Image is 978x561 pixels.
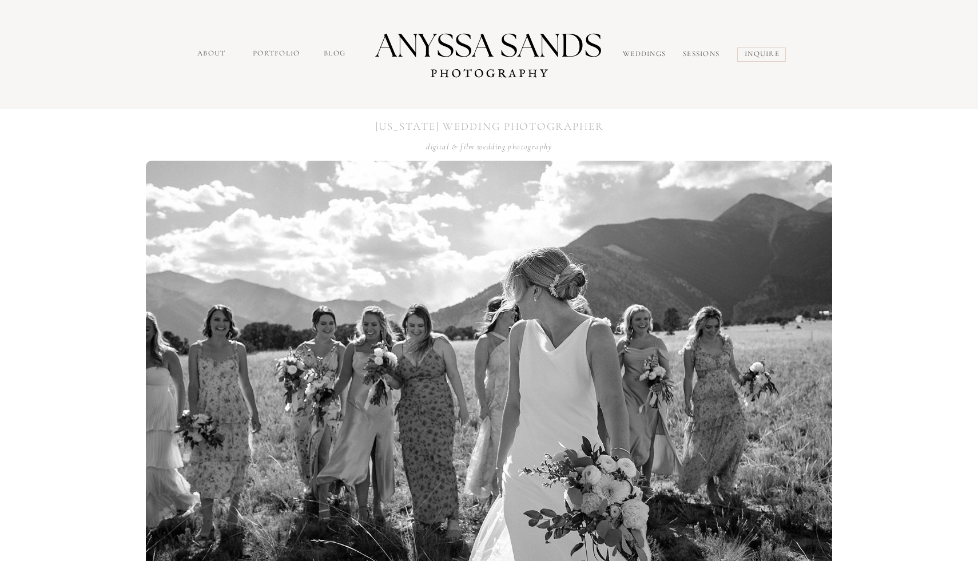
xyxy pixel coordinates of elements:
a: Weddings [623,49,671,62]
a: portfolio [253,48,302,61]
a: sessions [683,49,725,62]
a: inquire [745,49,782,62]
h1: [US_STATE] WEDDING PHOTOGRAPHER [363,118,615,133]
h2: digital & film wedding photography [415,141,563,152]
a: Blog [324,48,350,61]
a: about [197,48,229,61]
